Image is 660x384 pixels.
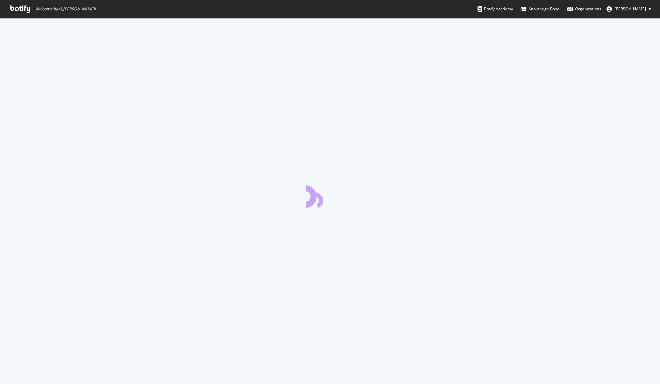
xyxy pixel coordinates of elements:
[306,184,354,208] div: animation
[478,6,513,12] div: Botify Academy
[615,6,646,12] span: Tim Manalo
[601,4,657,14] button: [PERSON_NAME]
[567,6,601,12] div: Organizations
[35,6,96,12] span: Welcome back, [PERSON_NAME] !
[520,6,559,12] div: Knowledge Base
